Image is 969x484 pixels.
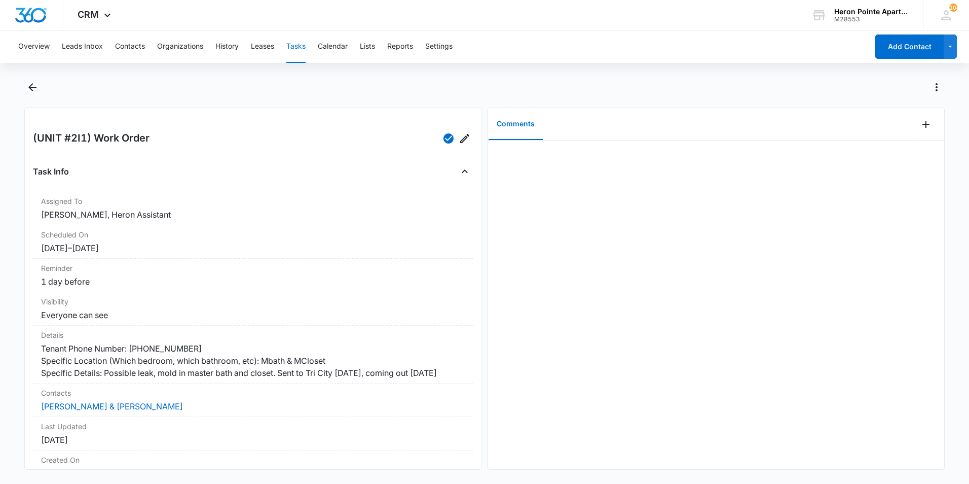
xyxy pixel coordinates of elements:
dt: Contacts [41,388,465,398]
div: account id [834,16,908,23]
dt: Assigned To [41,196,465,206]
a: [PERSON_NAME] & [PERSON_NAME] [41,401,183,411]
dd: Everyone can see [41,309,465,321]
button: Reports [387,30,413,63]
dd: [DATE] [41,434,465,446]
div: account name [834,8,908,16]
div: Scheduled On[DATE]–[DATE] [33,225,473,259]
button: Add Contact [875,34,944,59]
button: Add Comment [918,116,934,132]
button: Organizations [157,30,203,63]
button: Back [24,79,40,95]
div: Reminder1 day before [33,259,473,292]
dt: Details [41,330,465,340]
button: Edit [457,130,473,147]
button: Lists [360,30,375,63]
button: Overview [18,30,50,63]
dt: Visibility [41,296,465,307]
button: Calendar [318,30,348,63]
button: Tasks [286,30,306,63]
button: Comments [489,109,543,140]
button: Leads Inbox [62,30,103,63]
div: VisibilityEveryone can see [33,292,473,326]
span: 104 [949,4,957,12]
button: Actions [928,79,945,95]
div: Created On[DATE] [33,451,473,484]
dd: [DATE] [41,467,465,479]
button: History [215,30,239,63]
dd: [DATE] – [DATE] [41,242,465,254]
div: Last Updated[DATE] [33,417,473,451]
button: Close [457,163,473,180]
h4: Task Info [33,165,69,178]
dt: Reminder [41,263,465,273]
div: Contacts[PERSON_NAME] & [PERSON_NAME] [33,384,473,417]
button: Leases [251,30,274,63]
dd: [PERSON_NAME], Heron Assistant [41,209,465,221]
div: DetailsTenant Phone Number: [PHONE_NUMBER] Specific Location (Which bedroom, which bathroom, etc)... [33,326,473,384]
dd: Tenant Phone Number: [PHONE_NUMBER] Specific Location (Which bedroom, which bathroom, etc): Mbath... [41,342,465,379]
dt: Scheduled On [41,229,465,240]
div: Assigned To[PERSON_NAME], Heron Assistant [33,192,473,225]
button: Settings [425,30,453,63]
dt: Created On [41,455,465,465]
h2: (UNIT #2I1) Work Order [33,130,150,147]
dd: 1 day before [41,275,465,288]
button: Contacts [115,30,145,63]
dt: Last Updated [41,421,465,432]
div: notifications count [949,4,957,12]
span: CRM [78,9,99,20]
